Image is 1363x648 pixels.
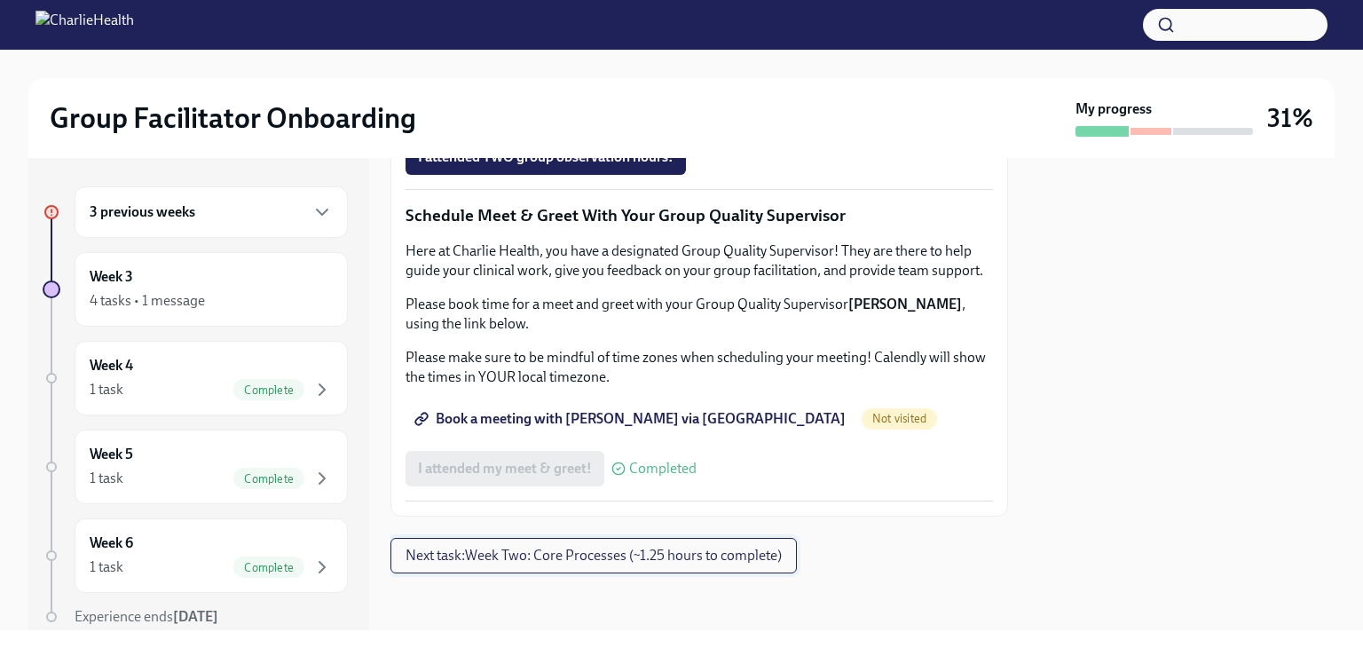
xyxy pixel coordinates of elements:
[90,469,123,488] div: 1 task
[75,608,218,625] span: Experience ends
[406,241,993,281] p: Here at Charlie Health, you have a designated Group Quality Supervisor! They are there to help gu...
[90,202,195,222] h6: 3 previous weeks
[50,100,416,136] h2: Group Facilitator Onboarding
[862,412,937,425] span: Not visited
[90,533,133,553] h6: Week 6
[43,341,348,415] a: Week 41 taskComplete
[406,401,858,437] a: Book a meeting with [PERSON_NAME] via [GEOGRAPHIC_DATA]
[90,291,205,311] div: 4 tasks • 1 message
[848,296,962,312] strong: [PERSON_NAME]
[233,472,304,486] span: Complete
[418,410,846,428] span: Book a meeting with [PERSON_NAME] via [GEOGRAPHIC_DATA]
[90,445,133,464] h6: Week 5
[90,557,123,577] div: 1 task
[35,11,134,39] img: CharlieHealth
[90,267,133,287] h6: Week 3
[406,295,993,334] p: Please book time for a meet and greet with your Group Quality Supervisor , using the link below.
[90,380,123,399] div: 1 task
[75,186,348,238] div: 3 previous weeks
[43,252,348,327] a: Week 34 tasks • 1 message
[406,547,782,565] span: Next task : Week Two: Core Processes (~1.25 hours to complete)
[390,538,797,573] button: Next task:Week Two: Core Processes (~1.25 hours to complete)
[233,383,304,397] span: Complete
[43,430,348,504] a: Week 51 taskComplete
[406,204,993,227] p: Schedule Meet & Greet With Your Group Quality Supervisor
[406,348,993,387] p: Please make sure to be mindful of time zones when scheduling your meeting! Calendly will show the...
[90,356,133,375] h6: Week 4
[43,518,348,593] a: Week 61 taskComplete
[1075,99,1152,119] strong: My progress
[629,462,697,476] span: Completed
[1267,102,1313,134] h3: 31%
[173,608,218,625] strong: [DATE]
[233,561,304,574] span: Complete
